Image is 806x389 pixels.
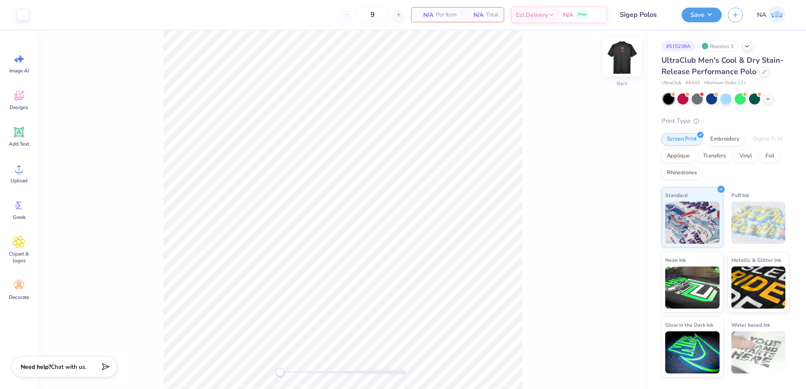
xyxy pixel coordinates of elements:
span: Minimum Order: 12 + [704,80,747,87]
div: Transfers [698,150,731,163]
span: Greek [13,214,26,221]
input: Untitled Design [613,6,675,23]
img: Neon Ink [665,266,720,309]
input: – – [356,7,389,22]
div: Applique [661,150,695,163]
img: Metallic & Glitter Ink [731,266,786,309]
div: Back [617,80,628,87]
img: Standard [665,202,720,244]
span: Water based Ink [731,320,770,329]
span: Clipart & logos [5,250,33,264]
div: Revision 1 [699,41,738,51]
span: N/A [467,11,484,19]
span: Free [578,12,586,18]
span: N/A [563,11,573,19]
span: Glow in the Dark Ink [665,320,713,329]
img: Back [605,40,639,74]
span: Decorate [9,294,29,301]
span: UltraClub [661,80,681,87]
div: Accessibility label [276,368,284,376]
span: Total [486,11,499,19]
img: Glow in the Dark Ink [665,331,720,373]
span: Designs [10,104,28,111]
strong: Need help? [21,363,51,371]
div: Rhinestones [661,167,702,179]
button: Save [682,8,722,22]
div: Digital Print [747,133,788,146]
img: Puff Ink [731,202,786,244]
span: Metallic & Glitter Ink [731,256,781,264]
span: Upload [11,177,27,184]
span: Image AI [9,67,29,74]
span: NA [757,10,766,20]
img: Nadim Al Naser [768,6,785,23]
span: Per Item [436,11,457,19]
img: Water based Ink [731,331,786,373]
div: Screen Print [661,133,702,146]
span: Add Text [9,141,29,147]
div: Print Type [661,116,789,126]
span: UltraClub Men's Cool & Dry Stain-Release Performance Polo [661,55,784,77]
a: NA [753,6,789,23]
span: Puff Ink [731,191,749,200]
span: Est. Delivery [516,11,548,19]
div: Foil [760,150,780,163]
span: N/A [416,11,433,19]
span: Neon Ink [665,256,686,264]
span: # 8445 [685,80,700,87]
div: # 515238A [661,41,695,51]
div: Embroidery [705,133,745,146]
div: Vinyl [734,150,758,163]
span: Standard [665,191,688,200]
span: Chat with us. [51,363,86,371]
